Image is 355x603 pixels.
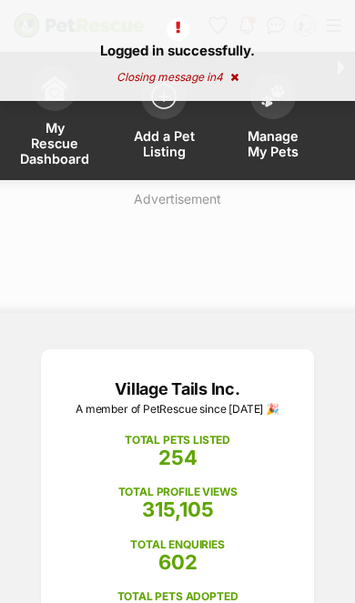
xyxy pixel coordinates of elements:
[158,446,198,469] span: 254
[158,550,198,574] span: 602
[74,537,281,553] p: TOTAL ENQUIRIES
[74,484,281,500] p: TOTAL PROFILE VIEWS
[74,432,281,448] p: TOTAL PETS LISTED
[68,377,287,401] p: Village Tails Inc.
[20,120,89,166] span: My Rescue Dashboard
[132,128,196,159] span: Add a Pet Listing
[241,128,305,159] span: Manage My Pets
[18,18,337,62] p: Logged in successfully.
[218,56,328,180] a: Manage My Pets
[216,70,223,84] span: 4
[109,56,218,180] a: Add a Pet Listing
[142,497,214,521] span: 315,105
[68,401,287,417] p: A member of PetRescue since [DATE] 🎉
[18,71,337,84] div: Closing message in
